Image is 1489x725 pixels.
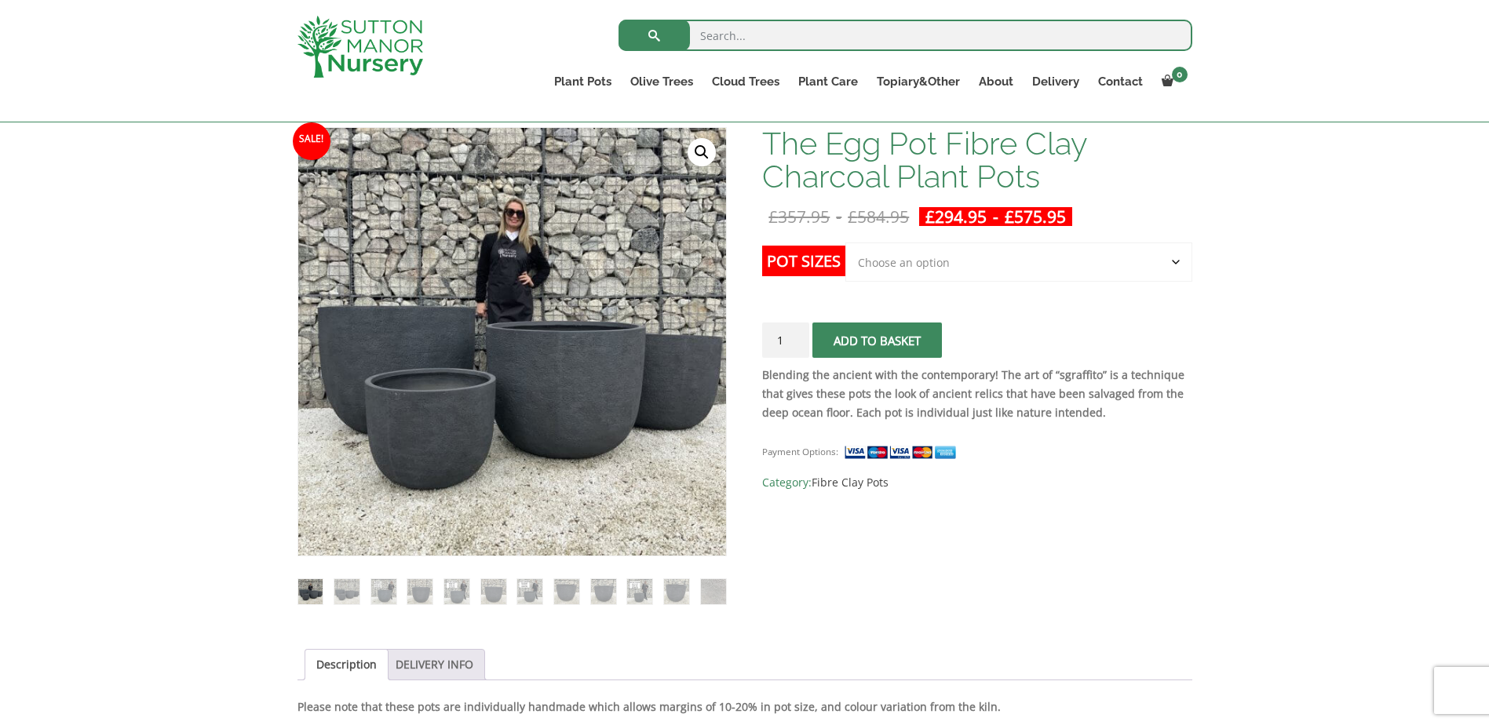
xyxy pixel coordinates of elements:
[334,579,359,604] img: The Egg Pot Fibre Clay Charcoal Plant Pots - Image 2
[1005,206,1066,228] bdi: 575.95
[703,71,789,93] a: Cloud Trees
[848,206,909,228] bdi: 584.95
[688,138,716,166] a: View full-screen image gallery
[297,699,1001,714] strong: Please note that these pots are individually handmade which allows margins of 10-20% in pot size,...
[664,579,689,604] img: The Egg Pot Fibre Clay Charcoal Plant Pots - Image 11
[591,579,616,604] img: The Egg Pot Fibre Clay Charcoal Plant Pots - Image 9
[789,71,867,93] a: Plant Care
[298,579,323,604] img: The Egg Pot Fibre Clay Charcoal Plant Pots
[316,650,377,679] a: Description
[812,322,942,358] button: Add to basket
[1005,206,1014,228] span: £
[812,475,889,490] a: Fibre Clay Pots
[1152,71,1192,93] a: 0
[407,579,432,604] img: The Egg Pot Fibre Clay Charcoal Plant Pots - Image 4
[627,579,652,604] img: The Egg Pot Fibre Clay Charcoal Plant Pots - Image 10
[969,71,1023,93] a: About
[545,71,621,93] a: Plant Pots
[481,579,506,604] img: The Egg Pot Fibre Clay Charcoal Plant Pots - Image 6
[762,367,1184,420] strong: Blending the ancient with the contemporary! The art of “sgraffito” is a technique that gives thes...
[762,446,838,457] small: Payment Options:
[297,16,423,78] img: logo
[293,122,330,160] span: Sale!
[768,206,830,228] bdi: 357.95
[762,207,915,226] del: -
[867,71,969,93] a: Topiary&Other
[762,322,809,358] input: Product quantity
[762,246,845,276] label: Pot Sizes
[768,206,778,228] span: £
[554,579,579,604] img: The Egg Pot Fibre Clay Charcoal Plant Pots - Image 8
[619,20,1192,51] input: Search...
[925,206,935,228] span: £
[925,206,987,228] bdi: 294.95
[1023,71,1089,93] a: Delivery
[848,206,857,228] span: £
[371,579,396,604] img: The Egg Pot Fibre Clay Charcoal Plant Pots - Image 3
[517,579,542,604] img: The Egg Pot Fibre Clay Charcoal Plant Pots - Image 7
[762,127,1192,193] h1: The Egg Pot Fibre Clay Charcoal Plant Pots
[1089,71,1152,93] a: Contact
[919,207,1072,226] ins: -
[396,650,473,679] a: DELIVERY INFO
[701,579,726,604] img: The Egg Pot Fibre Clay Charcoal Plant Pots - Image 12
[621,71,703,93] a: Olive Trees
[844,444,962,461] img: payment supported
[762,473,1192,492] span: Category:
[444,579,469,604] img: The Egg Pot Fibre Clay Charcoal Plant Pots - Image 5
[1172,67,1188,82] span: 0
